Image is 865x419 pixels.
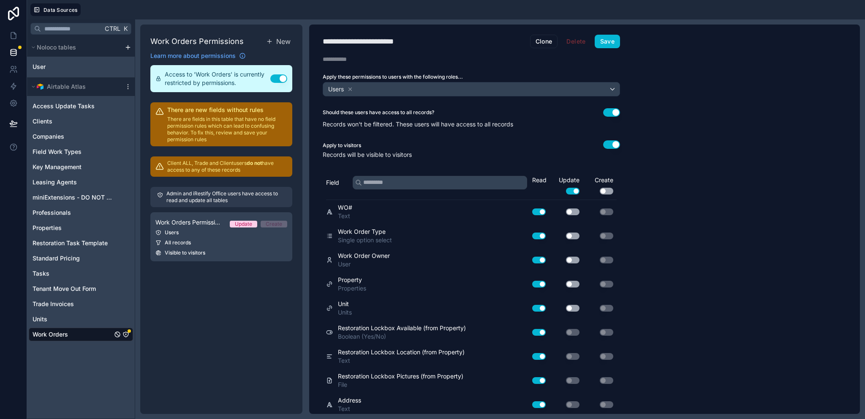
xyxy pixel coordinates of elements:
span: Work Order Owner [338,252,390,260]
button: Clone [530,35,558,48]
span: Access to 'Work Orders' is currently restricted by permissions. [165,70,270,87]
span: Work Orders Permission 1 [155,218,223,227]
span: Field [326,178,339,187]
p: Admin and iRestify Office users have access to read and update all tables [166,190,286,204]
label: Should these users have access to all records? [323,109,434,116]
span: Properties [338,284,366,293]
span: Text [338,405,361,413]
label: Apply these permissions to users with the following roles... [323,74,620,80]
span: Restoration Lockbox Location (from Property) [338,348,465,356]
span: New [276,36,291,47]
button: Save [595,35,620,48]
span: Unit [338,300,352,308]
a: Learn more about permissions [150,52,246,60]
span: Boolean (Yes/No) [338,332,466,341]
span: Visible to visitors [165,249,205,256]
span: Restoration Lockbox Available (from Property) [338,324,466,332]
span: Work Order Type [338,227,392,236]
span: WO# [338,203,352,212]
button: Data Sources [30,3,81,16]
span: Data Sources [44,7,78,13]
div: Users [155,229,287,236]
p: There are fields in this table that have no field permission rules which can lead to confusing be... [167,116,287,143]
button: New [264,35,292,48]
span: Text [338,356,465,365]
span: Single option select [338,236,392,244]
label: Apply to visitors [323,142,361,149]
div: Read [532,176,549,184]
span: Property [338,276,366,284]
span: Units [338,308,352,317]
span: K [122,26,128,32]
p: Records will be visible to visitors [323,151,620,159]
div: Update [549,176,583,194]
h1: Work Orders Permissions [150,36,244,47]
span: Text [338,212,352,220]
div: Update [235,221,252,227]
span: User [338,260,390,268]
span: Ctrl [104,23,121,34]
div: Create [583,176,617,194]
a: Work Orders Permission 1UpdateCreateUsersAll recordsVisible to visitors [150,212,292,261]
button: Users [323,82,620,96]
div: Create [266,221,282,227]
p: Client ALL, Trade and Client users have access to any of these records [167,160,287,173]
span: File [338,381,463,389]
strong: do not [247,160,262,166]
span: All records [165,239,191,246]
span: Learn more about permissions [150,52,236,60]
span: Address [338,396,361,405]
span: Restoration Lockbox Pictures (from Property) [338,372,463,381]
span: Users [328,85,344,93]
p: Records won't be filtered. These users will have access to all records [323,120,620,129]
h2: There are new fields without rules [167,106,287,114]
